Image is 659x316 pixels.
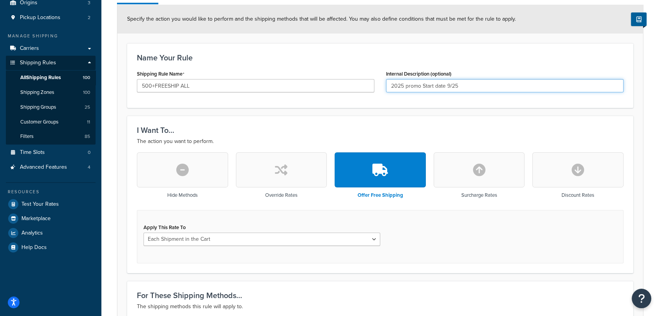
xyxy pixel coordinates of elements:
[167,192,198,198] h3: Hide Methods
[6,100,96,115] li: Shipping Groups
[6,85,96,100] li: Shipping Zones
[21,244,47,251] span: Help Docs
[6,212,96,226] a: Marketplace
[6,115,96,129] a: Customer Groups11
[6,197,96,211] a: Test Your Rates
[357,192,403,198] h3: Offer Free Shipping
[20,133,34,140] span: Filters
[83,74,90,81] span: 100
[6,189,96,195] div: Resources
[6,56,96,70] a: Shipping Rules
[562,192,594,198] h3: Discount Rates
[6,240,96,254] a: Help Docs
[265,192,298,198] h3: Override Rates
[88,164,90,171] span: 4
[6,11,96,25] li: Pickup Locations
[6,85,96,100] a: Shipping Zones100
[632,289,651,308] button: Open Resource Center
[20,164,67,171] span: Advanced Features
[20,89,54,96] span: Shipping Zones
[6,33,96,39] div: Manage Shipping
[6,129,96,144] a: Filters85
[137,71,184,77] label: Shipping Rule Name
[6,100,96,115] a: Shipping Groups25
[6,226,96,240] a: Analytics
[20,104,56,111] span: Shipping Groups
[21,230,43,237] span: Analytics
[20,74,61,81] span: All Shipping Rules
[137,302,624,311] p: The shipping methods this rule will apply to.
[20,119,58,125] span: Customer Groups
[20,14,60,21] span: Pickup Locations
[461,192,497,198] h3: Surcharge Rates
[6,160,96,175] li: Advanced Features
[88,149,90,156] span: 0
[127,15,516,23] span: Specify the action you would like to perform and the shipping methods that will be affected. You ...
[85,133,90,140] span: 85
[83,89,90,96] span: 100
[21,215,51,222] span: Marketplace
[137,53,624,62] h3: Name Your Rule
[137,291,624,300] h3: For These Shipping Methods...
[631,12,647,26] button: Show Help Docs
[6,11,96,25] a: Pickup Locations2
[20,45,39,52] span: Carriers
[6,129,96,144] li: Filters
[6,41,96,56] a: Carriers
[20,60,56,66] span: Shipping Rules
[6,71,96,85] a: AllShipping Rules100
[6,56,96,145] li: Shipping Rules
[88,14,90,21] span: 2
[21,201,59,208] span: Test Your Rates
[6,145,96,160] li: Time Slots
[386,71,452,77] label: Internal Description (optional)
[143,224,186,230] label: Apply This Rate To
[85,104,90,111] span: 25
[6,160,96,175] a: Advanced Features4
[137,137,624,146] p: The action you want to perform.
[6,145,96,160] a: Time Slots0
[6,115,96,129] li: Customer Groups
[20,149,45,156] span: Time Slots
[137,126,624,134] h3: I Want To...
[87,119,90,125] span: 11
